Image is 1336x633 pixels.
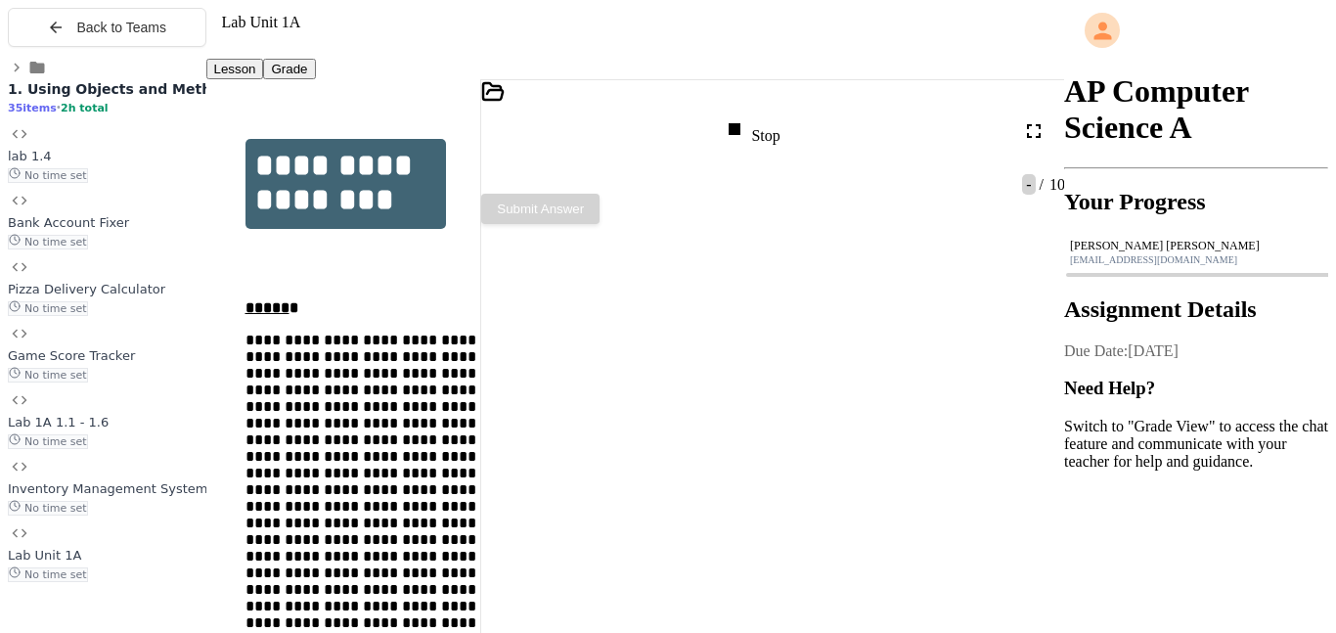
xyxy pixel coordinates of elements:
[8,81,239,97] span: 1. Using Objects and Methods
[8,215,129,230] span: Bank Account Fixer
[8,282,165,296] span: Pizza Delivery Calculator
[206,59,264,79] button: Lesson
[1022,174,1035,195] span: -
[8,481,207,496] span: Inventory Management System
[1064,73,1328,146] h1: AP Computer Science A
[1064,296,1328,323] h2: Assignment Details
[1046,176,1065,193] span: 10
[1064,189,1328,215] h2: Your Progress
[1064,418,1328,471] p: Switch to "Grade View" to access the chat feature and communicate with your teacher for help and ...
[8,501,88,516] span: No time set
[1070,254,1322,265] div: [EMAIL_ADDRESS][DOMAIN_NAME]
[1064,8,1328,53] div: My Account
[1064,378,1328,399] h3: Need Help?
[222,14,301,30] span: Lab Unit 1A
[481,194,600,224] button: Submit Answer
[1064,342,1128,359] span: Due Date:
[8,548,81,563] span: Lab Unit 1A
[8,235,88,249] span: No time set
[497,202,584,216] span: Submit Answer
[723,117,779,145] div: Stop
[8,301,88,316] span: No time set
[8,567,88,582] span: No time set
[8,434,88,449] span: No time set
[8,149,52,163] span: lab 1.4
[1128,342,1179,359] span: [DATE]
[8,368,88,383] span: No time set
[1040,176,1044,193] span: /
[8,168,88,183] span: No time set
[8,8,206,47] button: Back to Teams
[57,101,61,114] span: •
[1070,239,1322,253] div: [PERSON_NAME] [PERSON_NAME]
[8,102,57,114] span: 35 items
[8,415,109,430] span: Lab 1A 1.1 - 1.6
[61,102,109,114] span: 2h total
[263,59,315,79] button: Grade
[8,348,135,363] span: Game Score Tracker
[76,20,166,35] span: Back to Teams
